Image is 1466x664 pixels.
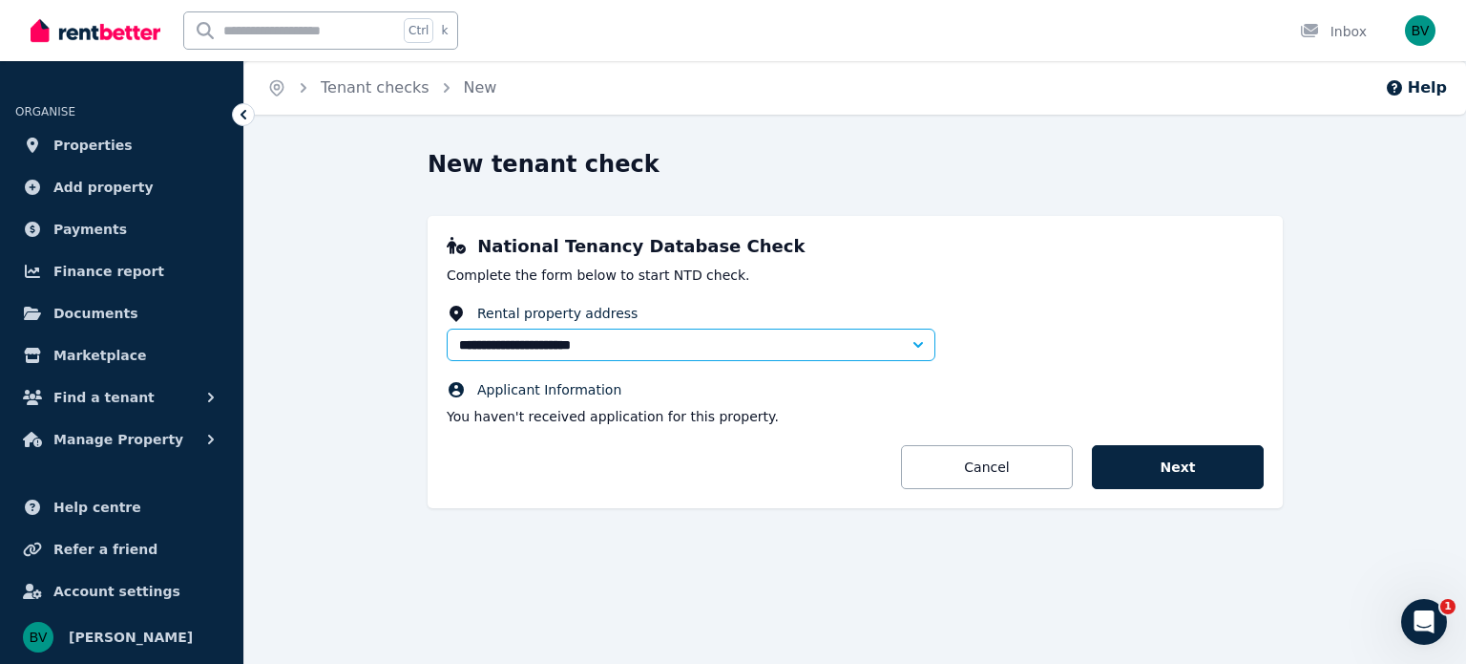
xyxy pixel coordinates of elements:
[53,496,141,519] span: Help centre
[53,538,157,561] span: Refer a friend
[321,78,429,96] a: Tenant checks
[1092,445,1264,489] button: Next
[447,407,1264,426] p: You haven't received application for this property.
[15,378,228,417] button: Find a tenant
[53,344,146,367] span: Marketplace
[53,218,127,241] span: Payments
[15,336,228,375] a: Marketplace
[53,302,138,325] span: Documents
[53,134,133,157] span: Properties
[404,18,433,43] span: Ctrl
[477,380,621,399] span: Applicant Information
[1401,599,1447,645] iframe: Intercom live chat
[53,260,164,283] span: Finance report
[15,488,228,526] a: Help centre
[15,530,228,568] a: Refer a friend
[447,235,1264,258] h3: National Tenancy Database Check
[69,626,193,649] span: [PERSON_NAME]
[1440,599,1456,614] span: 1
[15,294,228,332] a: Documents
[901,445,1073,489] a: Cancel
[1405,15,1435,46] img: Benmon Mammen Varghese
[53,428,183,451] span: Manage Property
[1385,76,1447,99] button: Help
[15,126,228,164] a: Properties
[244,61,519,115] nav: Breadcrumb
[447,266,1264,285] p: Complete the form below to start NTD check.
[1300,22,1367,41] div: Inbox
[31,16,160,45] img: RentBetter
[15,252,228,290] a: Finance report
[477,304,638,323] span: Rental property address
[15,420,228,459] button: Manage Property
[53,176,154,199] span: Add property
[53,580,180,603] span: Account settings
[15,105,75,118] span: ORGANISE
[23,622,53,653] img: Benmon Mammen Varghese
[53,386,155,409] span: Find a tenant
[428,149,660,180] h1: New tenant check
[15,168,228,206] a: Add property
[441,23,448,38] span: k
[15,572,228,610] a: Account settings
[15,210,228,248] a: Payments
[464,78,497,96] a: New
